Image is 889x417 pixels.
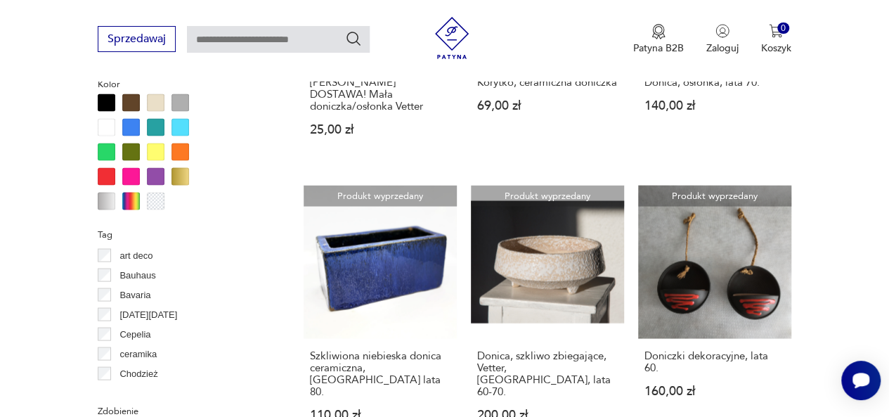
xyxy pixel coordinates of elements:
[119,307,177,322] p: [DATE][DATE]
[841,361,881,400] iframe: Smartsupp widget button
[310,349,450,397] h3: Szkliwiona niebieska donica ceramiczna, [GEOGRAPHIC_DATA] lata 80.
[119,326,150,342] p: Cepelia
[644,99,785,111] p: 140,00 zł
[119,366,157,381] p: Chodzież
[119,385,155,401] p: Ćmielów
[310,123,450,135] p: 25,00 zł
[633,24,684,55] a: Ikona medaluPatyna B2B
[477,76,618,88] h3: Korytko, ceramiczna doniczka
[706,41,739,55] p: Zaloguj
[477,99,618,111] p: 69,00 zł
[119,346,157,361] p: ceramika
[644,349,785,373] h3: Doniczki dekoracyjne, lata 60.
[98,76,270,91] p: Kolor
[119,287,150,302] p: Bavaria
[706,24,739,55] button: Zaloguj
[119,248,153,263] p: art deco
[98,26,176,52] button: Sprzedawaj
[769,24,783,38] img: Ikona koszyka
[345,30,362,47] button: Szukaj
[310,76,450,112] h3: [PERSON_NAME] DOSTAWA! Mała doniczka/osłonka Vetter
[777,23,789,34] div: 0
[98,35,176,45] a: Sprzedawaj
[644,385,785,397] p: 160,00 zł
[477,349,618,397] h3: Donica, szkliwo zbiegające, Vetter, [GEOGRAPHIC_DATA], lata 60-70.
[431,17,473,59] img: Patyna - sklep z meblami i dekoracjami vintage
[761,41,791,55] p: Koszyk
[761,24,791,55] button: 0Koszyk
[644,76,785,88] h3: Donica, osłonka, lata 70.
[633,24,684,55] button: Patyna B2B
[119,267,155,283] p: Bauhaus
[633,41,684,55] p: Patyna B2B
[715,24,729,38] img: Ikonka użytkownika
[651,24,666,39] img: Ikona medalu
[98,226,270,242] p: Tag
